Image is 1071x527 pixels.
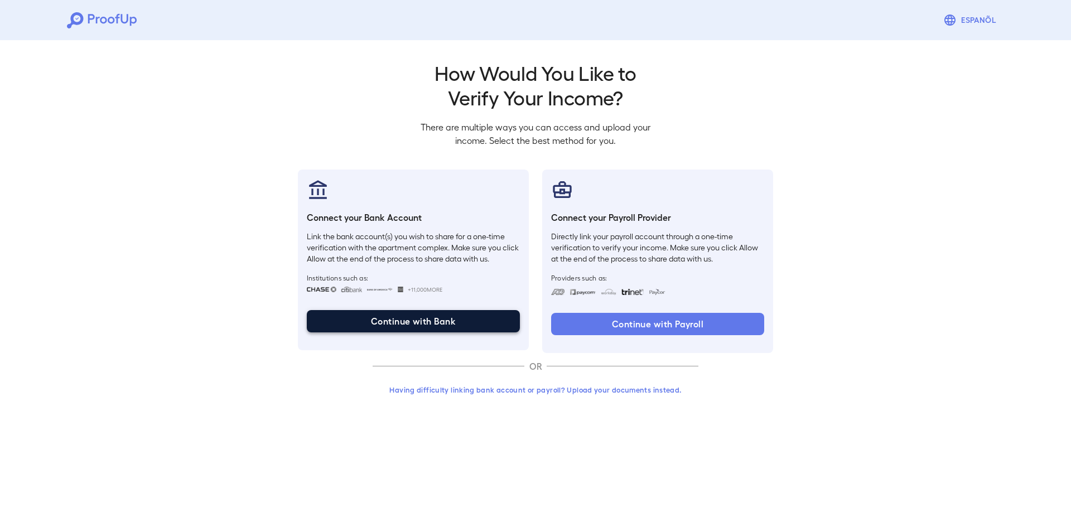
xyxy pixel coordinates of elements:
[551,211,764,224] h6: Connect your Payroll Provider
[307,310,520,332] button: Continue with Bank
[373,380,698,400] button: Having difficulty linking bank account or payroll? Upload your documents instead.
[307,211,520,224] h6: Connect your Bank Account
[524,360,547,373] p: OR
[648,289,665,295] img: paycon.svg
[601,289,617,295] img: workday.svg
[570,289,596,295] img: paycom.svg
[307,287,336,292] img: chase.svg
[412,60,659,109] h2: How Would You Like to Verify Your Income?
[341,287,362,292] img: citibank.svg
[412,120,659,147] p: There are multiple ways you can access and upload your income. Select the best method for you.
[366,287,393,292] img: bankOfAmerica.svg
[408,285,442,294] span: +11,000 More
[398,287,404,292] img: wellsfargo.svg
[939,9,1004,31] button: Espanõl
[307,178,329,201] img: bankAccount.svg
[307,231,520,264] p: Link the bank account(s) you wish to share for a one-time verification with the apartment complex...
[551,289,565,295] img: adp.svg
[551,231,764,264] p: Directly link your payroll account through a one-time verification to verify your income. Make su...
[551,178,573,201] img: payrollProvider.svg
[551,313,764,335] button: Continue with Payroll
[621,289,644,295] img: trinet.svg
[307,273,520,282] span: Institutions such as:
[551,273,764,282] span: Providers such as:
